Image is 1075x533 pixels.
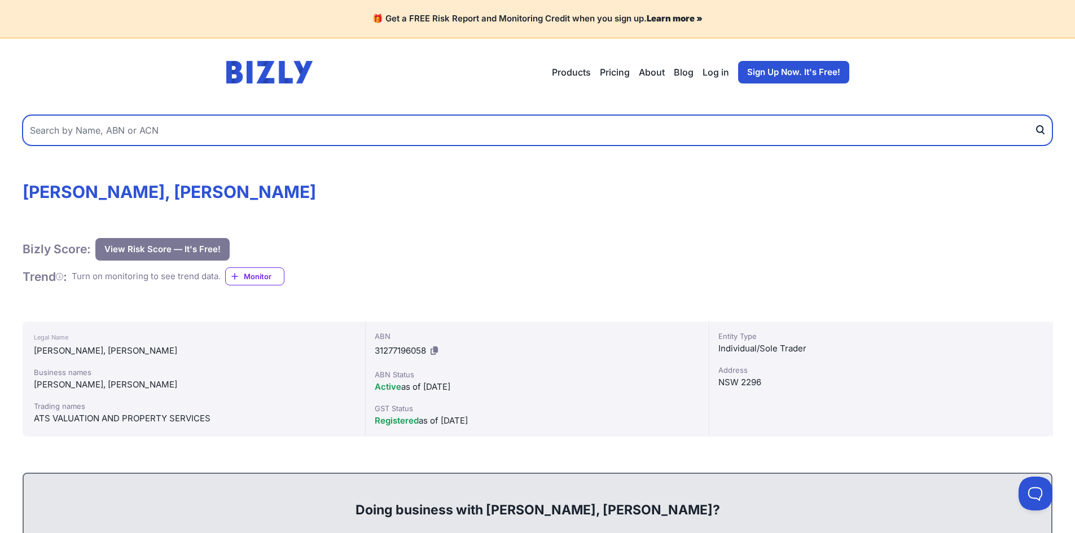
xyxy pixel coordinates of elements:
[72,270,221,283] div: Turn on monitoring to see trend data.
[14,14,1061,24] h4: 🎁 Get a FREE Risk Report and Monitoring Credit when you sign up.
[375,331,699,342] div: ABN
[34,412,354,425] div: ATS VALUATION AND PROPERTY SERVICES
[600,65,630,79] a: Pricing
[95,238,230,261] button: View Risk Score — It's Free!
[23,115,1052,146] input: Search by Name, ABN or ACN
[35,483,1040,519] div: Doing business with [PERSON_NAME], [PERSON_NAME]?
[34,367,354,378] div: Business names
[738,61,849,83] a: Sign Up Now. It's Free!
[718,331,1043,342] div: Entity Type
[1019,477,1052,510] iframe: Toggle Customer Support
[552,65,591,79] button: Products
[23,241,91,257] h1: Bizly Score:
[718,376,1043,389] div: NSW 2296
[703,65,729,79] a: Log in
[647,13,703,24] a: Learn more »
[718,342,1043,355] div: Individual/Sole Trader
[718,364,1043,376] div: Address
[375,345,426,356] span: 31277196058
[375,380,699,394] div: as of [DATE]
[225,267,284,285] a: Monitor
[34,331,354,344] div: Legal Name
[674,65,694,79] a: Blog
[639,65,665,79] a: About
[375,414,699,428] div: as of [DATE]
[23,182,1052,202] h1: [PERSON_NAME], [PERSON_NAME]
[244,271,284,282] span: Monitor
[375,369,699,380] div: ABN Status
[34,400,354,412] div: Trading names
[23,269,67,284] h1: Trend :
[375,381,401,392] span: Active
[375,415,419,426] span: Registered
[375,403,699,414] div: GST Status
[34,344,354,358] div: [PERSON_NAME], [PERSON_NAME]
[34,378,354,391] div: [PERSON_NAME], [PERSON_NAME]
